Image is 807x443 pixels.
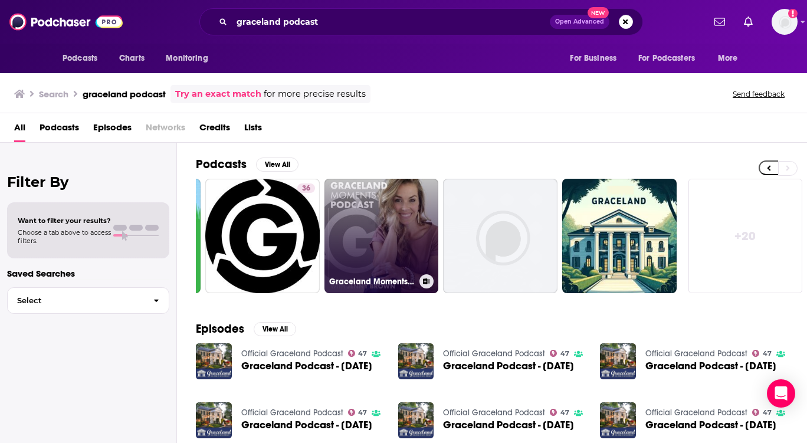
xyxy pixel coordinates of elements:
[763,351,772,356] span: 47
[232,12,550,31] input: Search podcasts, credits, & more...
[196,321,244,336] h2: Episodes
[550,15,609,29] button: Open AdvancedNew
[146,118,185,142] span: Networks
[645,408,747,418] a: Official Graceland Podcast
[166,50,208,67] span: Monitoring
[588,7,609,18] span: New
[560,351,569,356] span: 47
[443,361,574,371] a: Graceland Podcast - May 28, 2018
[600,402,636,438] img: Graceland Podcast - December 10, 2018
[688,179,803,293] a: +20
[729,89,788,99] button: Send feedback
[196,343,232,379] img: Graceland Podcast - February 1, 2018
[763,410,772,415] span: 47
[443,420,574,430] a: Graceland Podcast - April 17, 2019
[83,88,166,100] h3: graceland podcast
[175,87,261,101] a: Try an exact match
[631,47,712,70] button: open menu
[63,50,97,67] span: Podcasts
[244,118,262,142] a: Lists
[752,350,772,357] a: 47
[241,420,372,430] span: Graceland Podcast - [DATE]
[54,47,113,70] button: open menu
[645,349,747,359] a: Official Graceland Podcast
[645,420,776,430] a: Graceland Podcast - December 10, 2018
[40,118,79,142] a: Podcasts
[329,277,415,287] h3: Graceland Moments Podcast
[555,19,604,25] span: Open Advanced
[739,12,757,32] a: Show notifications dropdown
[39,88,68,100] h3: Search
[241,361,372,371] a: Graceland Podcast - February 1, 2018
[348,409,368,416] a: 47
[264,87,366,101] span: for more precise results
[256,157,298,172] button: View All
[254,322,296,336] button: View All
[772,9,798,35] button: Show profile menu
[443,361,574,371] span: Graceland Podcast - [DATE]
[767,379,795,408] div: Open Intercom Messenger
[550,409,569,416] a: 47
[93,118,132,142] a: Episodes
[7,287,169,314] button: Select
[638,50,695,67] span: For Podcasters
[119,50,145,67] span: Charts
[645,361,776,371] a: Graceland Podcast - October 5, 2018
[14,118,25,142] a: All
[560,410,569,415] span: 47
[772,9,798,35] span: Logged in as Andrea1206
[7,173,169,191] h2: Filter By
[205,179,320,293] a: 36
[196,157,298,172] a: PodcastsView All
[752,409,772,416] a: 47
[645,361,776,371] span: Graceland Podcast - [DATE]
[196,157,247,172] h2: Podcasts
[158,47,223,70] button: open menu
[398,343,434,379] img: Graceland Podcast - May 28, 2018
[718,50,738,67] span: More
[570,50,616,67] span: For Business
[562,47,631,70] button: open menu
[199,8,643,35] div: Search podcasts, credits, & more...
[443,420,574,430] span: Graceland Podcast - [DATE]
[8,297,144,304] span: Select
[7,268,169,279] p: Saved Searches
[241,349,343,359] a: Official Graceland Podcast
[302,183,310,195] span: 36
[111,47,152,70] a: Charts
[550,350,569,357] a: 47
[645,420,776,430] span: Graceland Podcast - [DATE]
[199,118,230,142] a: Credits
[358,410,367,415] span: 47
[9,11,123,33] a: Podchaser - Follow, Share and Rate Podcasts
[348,350,368,357] a: 47
[443,349,545,359] a: Official Graceland Podcast
[398,402,434,438] img: Graceland Podcast - April 17, 2019
[358,351,367,356] span: 47
[788,9,798,18] svg: Add a profile image
[241,408,343,418] a: Official Graceland Podcast
[443,408,545,418] a: Official Graceland Podcast
[18,228,111,245] span: Choose a tab above to access filters.
[710,12,730,32] a: Show notifications dropdown
[297,183,315,193] a: 36
[241,361,372,371] span: Graceland Podcast - [DATE]
[710,47,753,70] button: open menu
[324,179,439,293] a: Graceland Moments Podcast
[241,420,372,430] a: Graceland Podcast - July 16, 2018
[196,402,232,438] img: Graceland Podcast - July 16, 2018
[196,321,296,336] a: EpisodesView All
[600,343,636,379] img: Graceland Podcast - October 5, 2018
[772,9,798,35] img: User Profile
